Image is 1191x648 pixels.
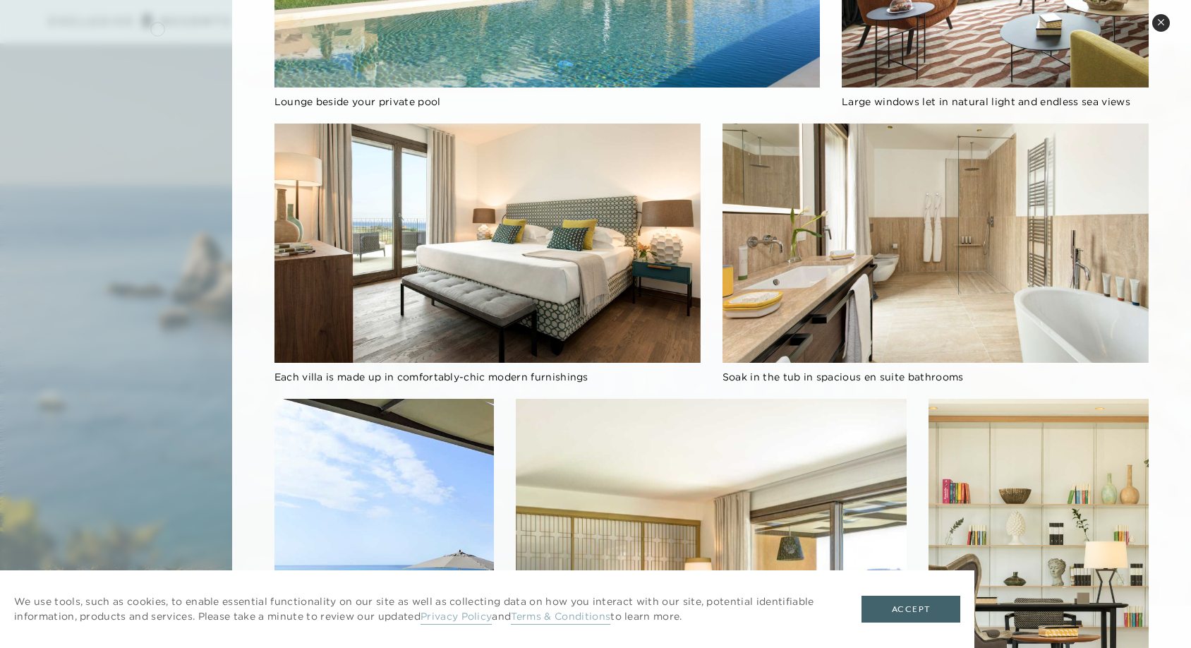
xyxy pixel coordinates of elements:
span: Large windows let in natural light and endless sea views [842,95,1130,108]
button: Accept [861,596,960,623]
span: Lounge beside your private pool [274,95,441,108]
span: Each villa is made up in comfortably-chic modern furnishings [274,371,588,383]
p: We use tools, such as cookies, to enable essential functionality on our site as well as collectin... [14,594,833,624]
a: Privacy Policy [421,610,492,625]
span: Soak in the tub in spacious en suite bathrooms [723,371,964,383]
a: Terms & Conditions [511,610,610,625]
